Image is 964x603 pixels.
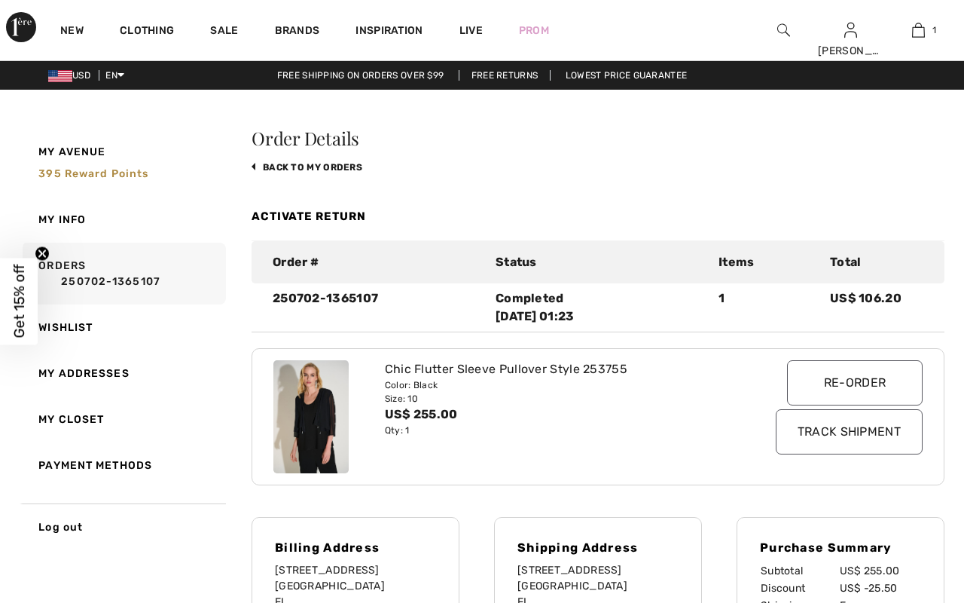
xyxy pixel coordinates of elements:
a: 1 [885,21,951,39]
div: Total [821,253,932,271]
span: Inspiration [355,24,423,40]
div: US$ 106.20 [821,289,932,326]
img: US Dollar [48,70,72,82]
a: Log out [20,504,226,550]
h4: Purchase Summary [760,540,921,555]
img: My Info [844,21,857,39]
div: Color: Black [385,378,756,392]
div: Size: 10 [385,392,756,406]
a: back to My Orders [252,162,362,173]
div: Items [709,253,821,271]
a: Wishlist [20,305,226,350]
a: My Closet [20,396,226,442]
img: 1ère Avenue [6,12,36,42]
td: US$ 255.00 [839,562,921,580]
a: My Info [20,197,226,243]
img: My Bag [912,21,925,39]
h4: Billing Address [275,540,436,555]
h4: Shipping Address [517,540,679,555]
span: USD [48,70,96,81]
td: Subtotal [760,562,839,580]
iframe: Opens a widget where you can chat to one of our agents [866,558,949,595]
div: US$ 255.00 [385,406,756,424]
img: joseph-ribkoff-tops-black_253755_4_e891_search.jpg [273,360,349,473]
div: Order # [264,253,487,271]
a: Free Returns [459,70,551,81]
a: Clothing [120,24,174,40]
a: My Addresses [20,350,226,396]
div: Chic Flutter Sleeve Pullover Style 253755 [385,360,756,378]
td: US$ -25.50 [839,580,921,597]
span: 1 [932,23,936,37]
span: My Avenue [38,144,105,160]
div: [PERSON_NAME] [818,43,884,59]
div: Status [487,253,709,271]
a: Sign In [844,23,857,37]
img: search the website [777,21,790,39]
div: Qty: 1 [385,424,756,437]
div: 1 [709,289,821,326]
span: Get 15% off [11,265,28,338]
a: Brands [275,24,320,40]
a: Activate Return [252,210,366,223]
input: Re-order [787,360,923,406]
a: Live [459,23,483,38]
a: Sale [210,24,238,40]
div: Completed [DATE] 01:23 [496,289,700,326]
a: Payment Methods [20,442,226,488]
span: EN [105,70,124,81]
span: 395 Reward points [38,167,148,180]
a: New [60,24,84,40]
div: 250702-1365107 [264,289,487,326]
a: 250702-1365107 [38,274,221,289]
a: Free shipping on orders over $99 [265,70,456,81]
a: Lowest Price Guarantee [554,70,700,81]
a: Orders [20,243,226,305]
button: Close teaser [35,246,50,262]
td: Discount [760,580,839,597]
input: Track Shipment [776,409,923,455]
a: Prom [519,23,549,38]
h3: Order Details [252,129,944,147]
